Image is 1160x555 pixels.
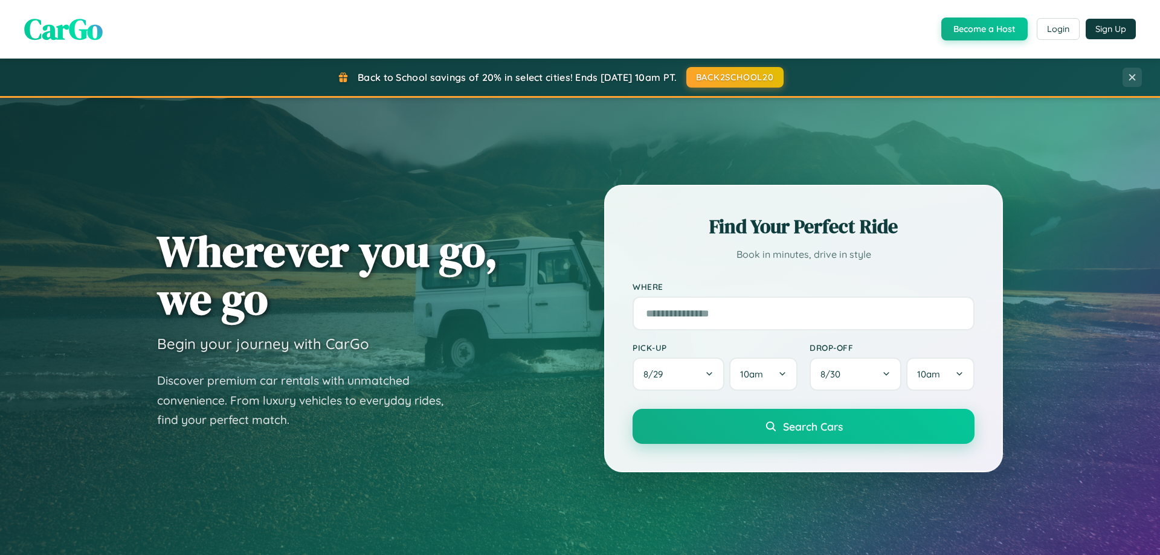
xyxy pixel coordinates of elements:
h1: Wherever you go, we go [157,227,498,322]
span: CarGo [24,9,103,49]
span: 8 / 30 [820,368,846,380]
p: Book in minutes, drive in style [633,246,975,263]
button: 8/30 [810,358,901,391]
h2: Find Your Perfect Ride [633,213,975,240]
button: BACK2SCHOOL20 [686,67,784,88]
button: 10am [729,358,797,391]
button: Sign Up [1086,19,1136,39]
p: Discover premium car rentals with unmatched convenience. From luxury vehicles to everyday rides, ... [157,371,459,430]
button: Become a Host [941,18,1028,40]
span: 10am [740,368,763,380]
span: Search Cars [783,420,843,433]
label: Pick-up [633,342,797,353]
label: Where [633,281,975,292]
h3: Begin your journey with CarGo [157,335,369,353]
button: Login [1037,18,1080,40]
button: Search Cars [633,409,975,444]
span: 8 / 29 [643,368,669,380]
span: Back to School savings of 20% in select cities! Ends [DATE] 10am PT. [358,71,677,83]
span: 10am [917,368,940,380]
button: 10am [906,358,975,391]
button: 8/29 [633,358,724,391]
label: Drop-off [810,342,975,353]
